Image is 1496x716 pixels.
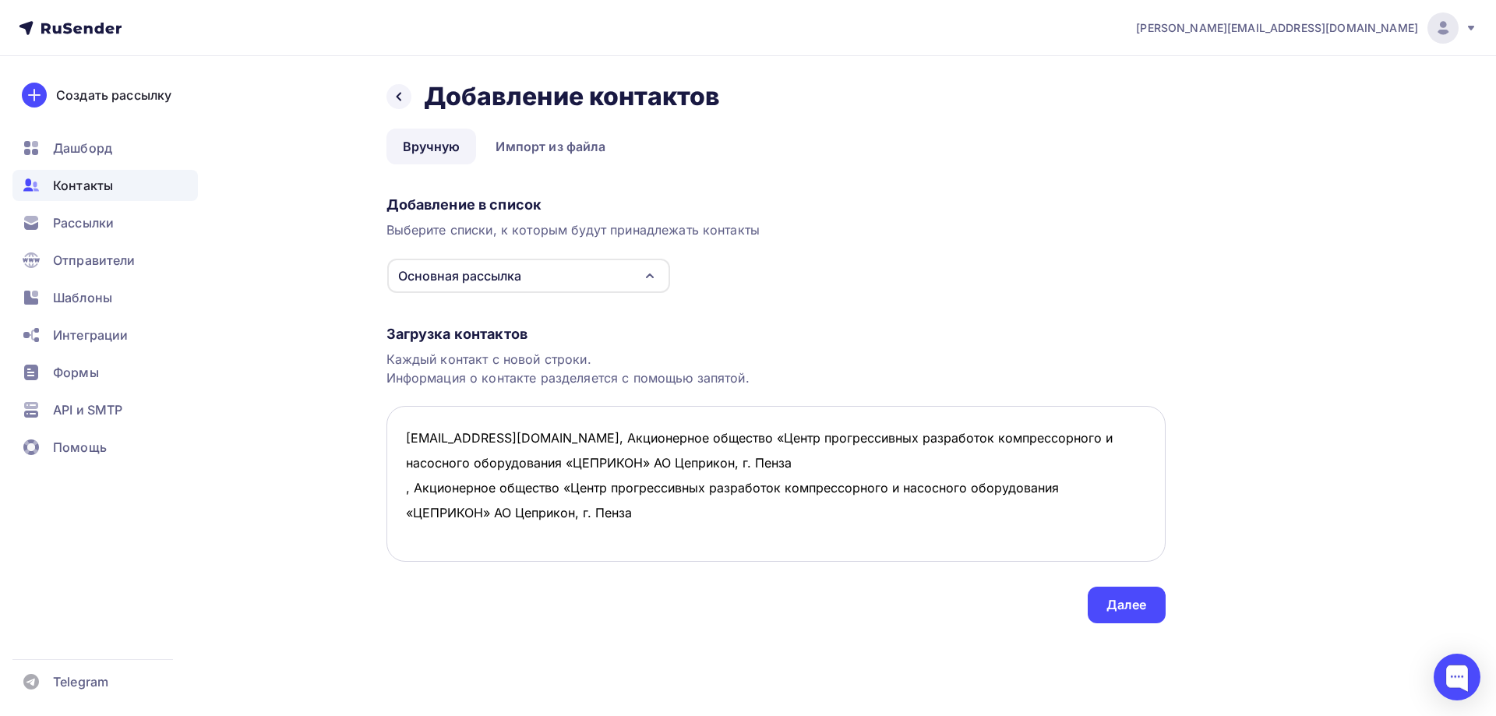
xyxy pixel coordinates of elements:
[53,176,113,195] span: Контакты
[53,213,114,232] span: Рассылки
[479,129,622,164] a: Импорт из файла
[1136,20,1418,36] span: [PERSON_NAME][EMAIL_ADDRESS][DOMAIN_NAME]
[12,207,198,238] a: Рассылки
[386,196,1166,214] div: Добавление в список
[12,357,198,388] a: Формы
[386,220,1166,239] div: Выберите списки, к которым будут принадлежать контакты
[1106,596,1147,614] div: Далее
[53,400,122,419] span: API и SMTP
[53,326,128,344] span: Интеграции
[53,363,99,382] span: Формы
[53,438,107,457] span: Помощь
[398,266,521,285] div: Основная рассылка
[12,282,198,313] a: Шаблоны
[386,129,477,164] a: Вручную
[53,672,108,691] span: Telegram
[1136,12,1477,44] a: [PERSON_NAME][EMAIL_ADDRESS][DOMAIN_NAME]
[12,132,198,164] a: Дашборд
[386,350,1166,387] div: Каждый контакт с новой строки. Информация о контакте разделяется с помощью запятой.
[56,86,171,104] div: Создать рассылку
[53,251,136,270] span: Отправители
[424,81,721,112] h2: Добавление контактов
[12,170,198,201] a: Контакты
[53,288,112,307] span: Шаблоны
[386,258,671,294] button: Основная рассылка
[12,245,198,276] a: Отправители
[386,325,1166,344] div: Загрузка контактов
[53,139,112,157] span: Дашборд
